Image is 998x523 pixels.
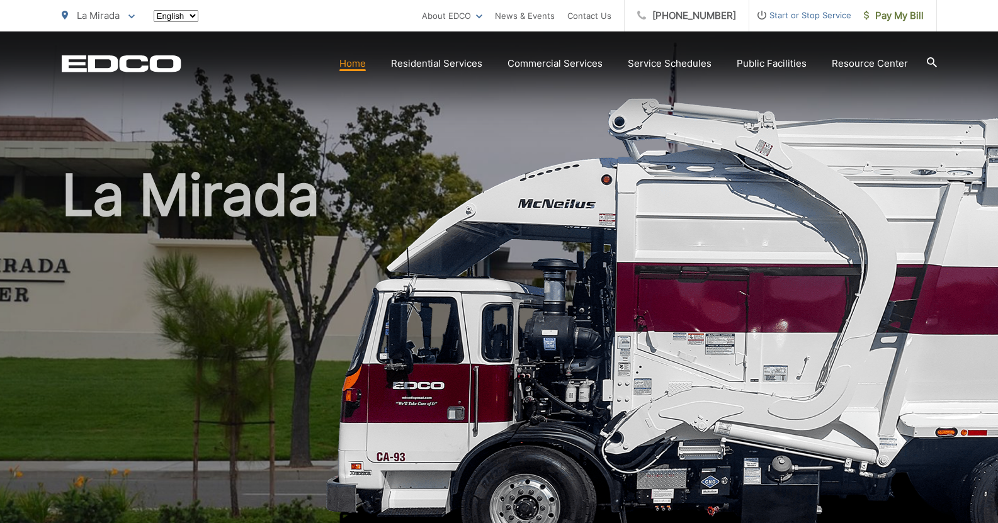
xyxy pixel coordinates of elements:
a: About EDCO [422,8,482,23]
a: Public Facilities [737,56,807,71]
a: Service Schedules [628,56,712,71]
a: Resource Center [832,56,908,71]
a: Home [339,56,366,71]
a: Contact Us [567,8,611,23]
span: La Mirada [77,9,120,21]
a: Commercial Services [508,56,603,71]
span: Pay My Bill [864,8,924,23]
select: Select a language [154,10,198,22]
a: EDCD logo. Return to the homepage. [62,55,181,72]
a: Residential Services [391,56,482,71]
a: News & Events [495,8,555,23]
